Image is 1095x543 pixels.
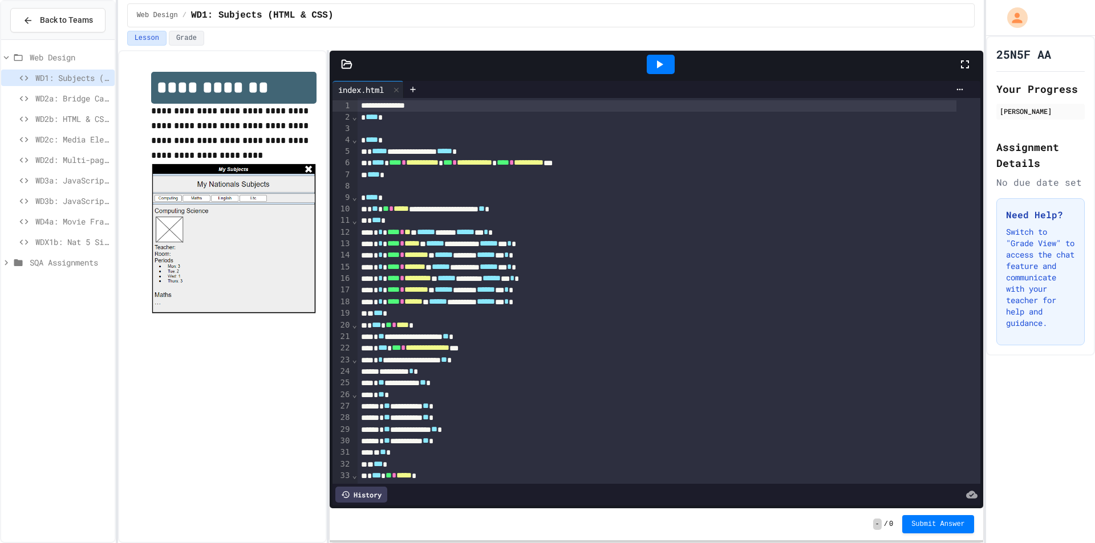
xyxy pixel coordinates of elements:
[332,470,351,481] div: 33
[10,8,106,32] button: Back to Teams
[1006,208,1075,222] h3: Need Help?
[169,31,204,46] button: Grade
[332,447,351,458] div: 31
[332,354,351,366] div: 23
[996,81,1085,97] h2: Your Progress
[35,72,110,84] span: WD1: Subjects (HTML & CSS)
[40,14,93,26] span: Back to Teams
[30,51,110,63] span: Web Design
[351,320,357,329] span: Fold line
[332,134,351,146] div: 4
[332,84,390,96] div: index.html
[35,154,110,166] span: WD2d: Multi-page ([PERSON_NAME]'s Motors)
[182,11,186,20] span: /
[351,216,357,225] span: Fold line
[332,342,351,354] div: 22
[332,146,351,157] div: 5
[332,412,351,423] div: 28
[996,139,1085,171] h2: Assignment Details
[332,192,351,203] div: 9
[889,520,893,529] span: 0
[332,320,351,331] div: 20
[332,169,351,181] div: 7
[332,227,351,238] div: 12
[332,424,351,435] div: 29
[351,355,357,364] span: Fold line
[351,193,357,202] span: Fold line
[127,31,167,46] button: Lesson
[35,236,110,248] span: WDX1b: Nat 5 Site Home
[35,174,110,186] span: WD3a: JavaScript (Kittens)
[332,215,351,226] div: 11
[332,377,351,389] div: 25
[332,401,351,412] div: 27
[332,100,351,112] div: 1
[332,435,351,447] div: 30
[35,133,110,145] span: WD2c: Media Elements
[884,520,888,529] span: /
[351,390,357,399] span: Fold line
[191,9,334,22] span: WD1: Subjects (HTML & CSS)
[35,195,110,207] span: WD3b: JavaScript (Puppies)
[351,471,357,480] span: Fold line
[995,5,1031,31] div: My Account
[351,135,357,144] span: Fold line
[1000,106,1081,116] div: [PERSON_NAME]
[332,81,404,98] div: index.html
[332,157,351,169] div: 6
[332,296,351,308] div: 18
[332,308,351,319] div: 19
[996,46,1051,62] h1: 25N5F AA
[332,366,351,377] div: 24
[332,273,351,284] div: 16
[332,203,351,215] div: 10
[332,389,351,401] div: 26
[332,181,351,192] div: 8
[1006,226,1075,329] p: Switch to "Grade View" to access the chat feature and communicate with your teacher for help and ...
[873,518,882,530] span: -
[332,262,351,273] div: 15
[335,487,387,503] div: History
[996,175,1085,189] div: No due date set
[332,112,351,123] div: 2
[332,482,351,493] div: 34
[332,331,351,342] div: 21
[35,113,110,125] span: WD2b: HTML & CSS (Pizzatalia)
[911,520,965,529] span: Submit Answer
[332,123,351,134] div: 3
[351,112,357,121] span: Fold line
[332,284,351,296] div: 17
[332,250,351,261] div: 14
[35,215,110,227] span: WD4a: Movie Franchise Site
[137,11,178,20] span: Web Design
[30,256,110,268] span: SQA Assignments
[332,459,351,470] div: 32
[332,238,351,250] div: 13
[35,92,110,104] span: WD2a: Bridge Cafe (HTML & CSS)
[902,515,974,533] button: Submit Answer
